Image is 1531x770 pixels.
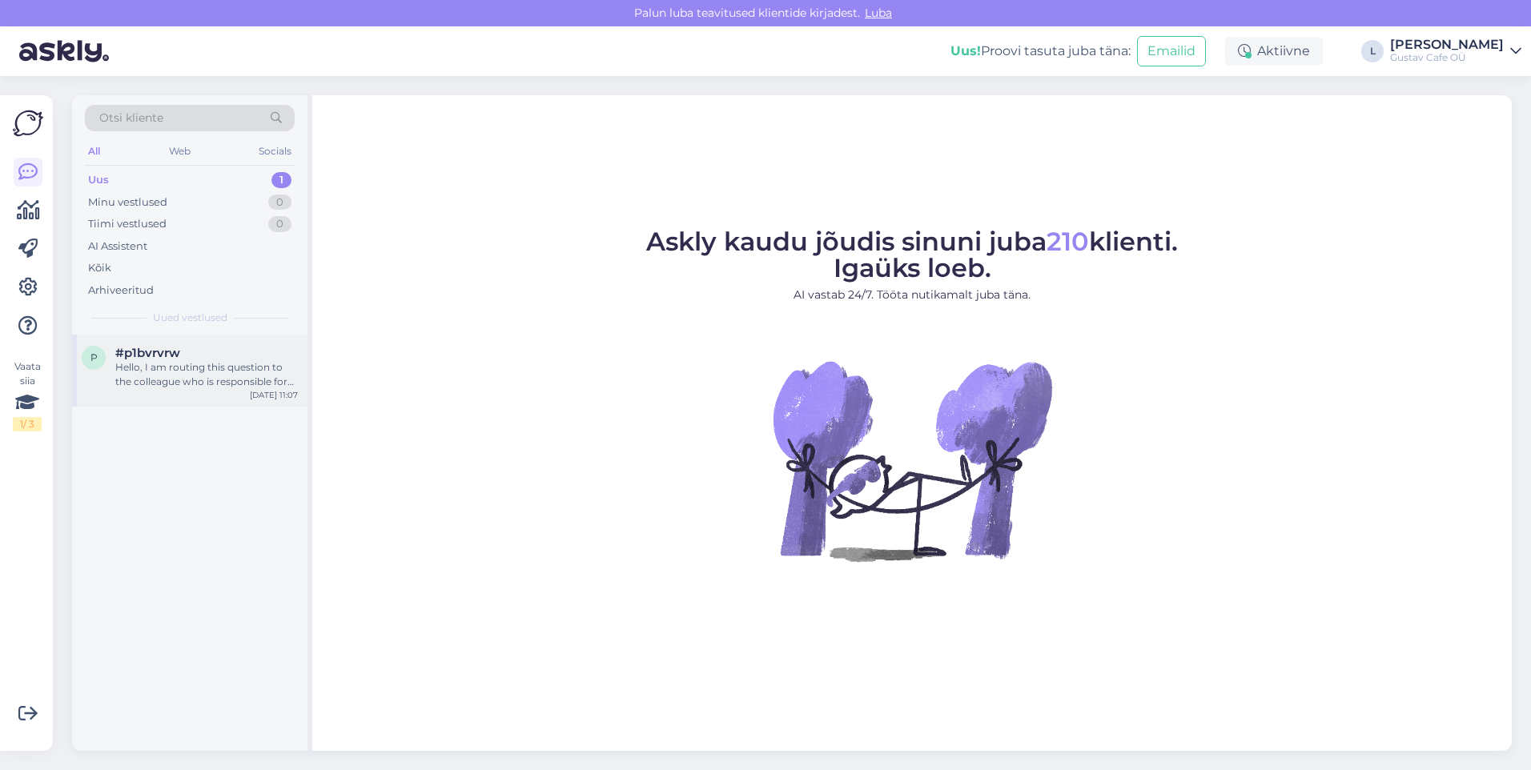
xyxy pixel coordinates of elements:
p: AI vastab 24/7. Tööta nutikamalt juba täna. [646,287,1178,303]
span: Otsi kliente [99,110,163,126]
span: 210 [1047,226,1089,257]
div: 1 / 3 [13,417,42,431]
div: Hello, I am routing this question to the colleague who is responsible for this topic. The reply m... [115,360,298,389]
div: Socials [255,141,295,162]
img: Askly Logo [13,108,43,138]
div: Gustav Cafe OÜ [1390,51,1504,64]
span: Luba [860,6,897,20]
img: No Chat active [768,316,1056,604]
span: Askly kaudu jõudis sinuni juba klienti. Igaüks loeb. [646,226,1178,283]
span: Uued vestlused [153,311,227,325]
b: Uus! [950,43,981,58]
div: Vaata siia [13,359,42,431]
span: #p1bvrvrw [115,346,180,360]
div: 0 [268,216,291,232]
div: 0 [268,195,291,211]
div: 1 [271,172,291,188]
div: [DATE] 11:07 [250,389,298,401]
div: Uus [88,172,109,188]
div: Kõik [88,260,111,276]
div: Web [166,141,194,162]
div: AI Assistent [88,239,147,255]
div: L [1361,40,1384,62]
div: All [85,141,103,162]
a: [PERSON_NAME]Gustav Cafe OÜ [1390,38,1521,64]
div: Minu vestlused [88,195,167,211]
button: Emailid [1137,36,1206,66]
div: Tiimi vestlused [88,216,167,232]
div: Aktiivne [1225,37,1323,66]
div: Proovi tasuta juba täna: [950,42,1131,61]
div: Arhiveeritud [88,283,154,299]
span: p [90,351,98,363]
div: [PERSON_NAME] [1390,38,1504,51]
